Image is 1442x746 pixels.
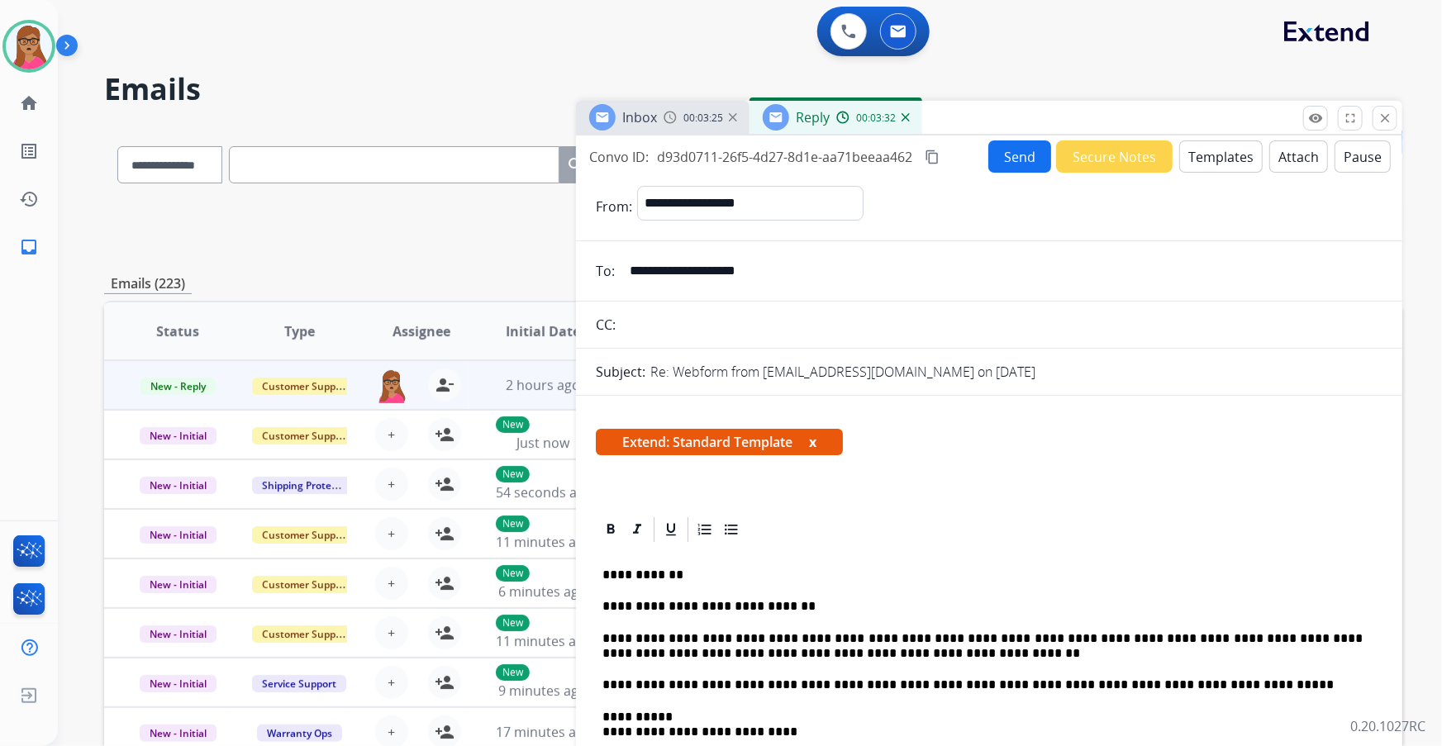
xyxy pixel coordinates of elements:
[498,682,587,700] span: 9 minutes ago
[435,474,454,494] mat-icon: person_add
[596,315,616,335] p: CC:
[6,23,52,69] img: avatar
[1335,140,1391,173] button: Pause
[1308,111,1323,126] mat-icon: remove_red_eye
[435,375,454,395] mat-icon: person_remove
[719,517,744,542] div: Bullet List
[140,576,217,593] span: New - Initial
[388,573,395,593] span: +
[104,73,1402,106] h2: Emails
[375,567,408,600] button: +
[1378,111,1392,126] mat-icon: close
[375,368,408,403] img: agent-avatar
[252,427,359,444] span: Customer Support
[496,632,592,650] span: 11 minutes ago
[596,362,645,382] p: Subject:
[659,517,683,542] div: Underline
[589,147,649,167] p: Convo ID:
[252,526,359,544] span: Customer Support
[566,155,586,175] mat-icon: search
[435,425,454,444] mat-icon: person_add
[140,526,217,544] span: New - Initial
[252,477,365,494] span: Shipping Protection
[657,148,912,166] span: d93d0711-26f5-4d27-8d1e-aa71beeaa462
[388,474,395,494] span: +
[496,615,530,631] p: New
[252,576,359,593] span: Customer Support
[140,427,217,444] span: New - Initial
[496,483,593,501] span: 54 seconds ago
[1056,140,1173,173] button: Secure Notes
[692,517,717,542] div: Ordered List
[516,434,569,452] span: Just now
[506,321,580,341] span: Initial Date
[375,418,408,451] button: +
[1343,111,1358,126] mat-icon: fullscreen
[252,675,346,692] span: Service Support
[388,524,395,544] span: +
[496,723,592,741] span: 17 minutes ago
[252,625,359,643] span: Customer Support
[393,321,450,341] span: Assignee
[496,416,530,433] p: New
[856,112,896,125] span: 00:03:32
[596,429,843,455] span: Extend: Standard Template
[104,273,192,294] p: Emails (223)
[598,517,623,542] div: Bold
[388,722,395,742] span: +
[388,425,395,444] span: +
[252,378,359,395] span: Customer Support
[19,237,39,257] mat-icon: inbox
[506,376,580,394] span: 2 hours ago
[388,623,395,643] span: +
[622,108,657,126] span: Inbox
[375,666,408,699] button: +
[257,725,342,742] span: Warranty Ops
[19,93,39,113] mat-icon: home
[496,565,530,582] p: New
[809,432,816,452] button: x
[496,533,592,551] span: 11 minutes ago
[435,672,454,692] mat-icon: person_add
[496,664,530,681] p: New
[140,725,217,742] span: New - Initial
[435,623,454,643] mat-icon: person_add
[284,321,315,341] span: Type
[496,466,530,482] p: New
[988,140,1051,173] button: Send
[156,321,199,341] span: Status
[650,362,1035,382] p: Re: Webform from [EMAIL_ADDRESS][DOMAIN_NAME] on [DATE]
[435,722,454,742] mat-icon: person_add
[435,573,454,593] mat-icon: person_add
[796,108,830,126] span: Reply
[496,516,530,532] p: New
[683,112,723,125] span: 00:03:25
[140,625,217,643] span: New - Initial
[625,517,650,542] div: Italic
[596,261,615,281] p: To:
[498,582,587,601] span: 6 minutes ago
[19,189,39,209] mat-icon: history
[140,477,217,494] span: New - Initial
[1269,140,1328,173] button: Attach
[140,675,217,692] span: New - Initial
[1179,140,1263,173] button: Templates
[375,616,408,649] button: +
[375,468,408,501] button: +
[140,378,216,395] span: New - Reply
[19,141,39,161] mat-icon: list_alt
[1350,716,1425,736] p: 0.20.1027RC
[435,524,454,544] mat-icon: person_add
[596,197,632,216] p: From:
[925,150,940,164] mat-icon: content_copy
[388,672,395,692] span: +
[375,517,408,550] button: +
